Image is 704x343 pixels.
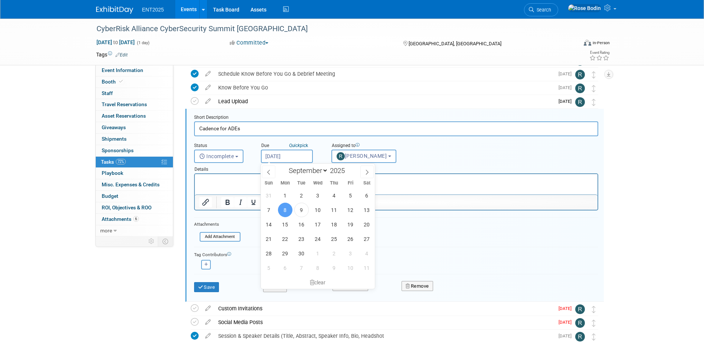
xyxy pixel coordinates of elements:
span: September 12, 2025 [343,203,358,217]
a: Giveaways [96,122,173,133]
span: October 2, 2025 [327,246,341,261]
span: Attachments [102,216,139,222]
span: October 3, 2025 [343,246,358,261]
a: Staff [96,88,173,99]
a: ROI, Objectives & ROO [96,202,173,213]
a: edit [202,333,215,339]
button: [PERSON_NAME] [331,150,396,163]
button: Italic [234,197,247,208]
span: September 24, 2025 [311,232,325,246]
span: Sponsorships [102,147,134,153]
span: September 13, 2025 [360,203,374,217]
span: September 7, 2025 [262,203,276,217]
span: September 30, 2025 [294,246,309,261]
img: Randy McDonald [575,97,585,107]
a: edit [202,319,215,326]
span: 6 [133,216,139,222]
img: ExhibitDay [96,6,133,14]
span: Tasks [101,159,126,165]
div: Attachments [194,221,240,228]
a: Playbook [96,168,173,179]
button: Committed [227,39,271,47]
span: September 29, 2025 [278,246,292,261]
span: [DATE] [559,333,575,339]
div: Social Media Posts [215,316,554,329]
div: Know Before You Go [215,81,554,94]
span: September 9, 2025 [294,203,309,217]
a: Tasks72% [96,157,173,168]
span: September 3, 2025 [311,188,325,203]
span: Event Information [102,67,143,73]
i: Booth reservation complete [119,79,123,84]
span: Booth [102,79,124,85]
img: Randy McDonald [575,84,585,93]
div: Schedule Know Before You Go & Debrief Meeting [215,68,554,80]
span: October 9, 2025 [327,261,341,275]
span: Budget [102,193,118,199]
span: Incomplete [199,153,234,159]
div: Status [194,143,250,150]
input: Due Date [261,150,313,163]
a: Budget [96,191,173,202]
span: Playbook [102,170,123,176]
span: September 11, 2025 [327,203,341,217]
span: September 5, 2025 [343,188,358,203]
a: Search [524,3,558,16]
span: October 8, 2025 [311,261,325,275]
button: Incomplete [194,150,243,163]
span: September 1, 2025 [278,188,292,203]
i: Move task [592,71,596,78]
span: September 15, 2025 [278,217,292,232]
span: September 14, 2025 [262,217,276,232]
i: Move task [592,99,596,106]
span: September 16, 2025 [294,217,309,232]
a: edit [202,98,215,105]
a: Travel Reservations [96,99,173,110]
span: Travel Reservations [102,101,147,107]
span: ROI, Objectives & ROO [102,205,151,210]
span: more [100,228,112,233]
span: Sat [358,181,375,186]
div: Due [261,143,320,150]
span: Wed [310,181,326,186]
a: Shipments [96,134,173,145]
span: October 10, 2025 [343,261,358,275]
img: Randy McDonald [575,318,585,328]
span: October 4, 2025 [360,246,374,261]
a: Sponsorships [96,145,173,156]
span: September 25, 2025 [327,232,341,246]
span: Sun [261,181,277,186]
span: September 2, 2025 [294,188,309,203]
span: (1 day) [136,40,150,45]
span: [DATE] [559,320,575,325]
a: Event Information [96,65,173,76]
div: Lead Upload [215,95,554,108]
a: Edit [115,52,128,58]
a: more [96,225,173,236]
span: October 11, 2025 [360,261,374,275]
a: edit [202,71,215,77]
a: Misc. Expenses & Credits [96,179,173,190]
img: Randy McDonald [575,70,585,79]
span: [GEOGRAPHIC_DATA], [GEOGRAPHIC_DATA] [409,41,501,46]
div: Session & Speaker Details (Title, Abstract, Speaker Info, Bio, Headshot [215,330,554,342]
button: Bold [221,197,234,208]
span: Mon [277,181,293,186]
span: September 26, 2025 [343,232,358,246]
span: October 5, 2025 [262,261,276,275]
span: Search [534,7,551,13]
div: Event Rating [589,51,609,55]
a: Attachments6 [96,214,173,225]
span: [DATE] [559,306,575,311]
span: October 7, 2025 [294,261,309,275]
span: Fri [342,181,358,186]
div: Assigned to [331,143,424,150]
span: Staff [102,90,113,96]
span: September 18, 2025 [327,217,341,232]
i: Quick [289,143,300,148]
img: Randy McDonald [575,332,585,342]
button: Remove [402,281,433,291]
i: Move task [592,306,596,313]
span: [PERSON_NAME] [337,153,387,159]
